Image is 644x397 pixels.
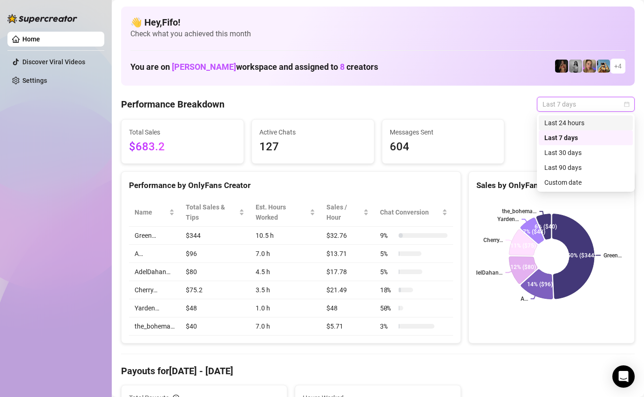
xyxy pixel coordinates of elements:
[380,303,395,313] span: 50 %
[544,177,627,188] div: Custom date
[603,252,622,259] text: Green…
[22,35,40,43] a: Home
[544,148,627,158] div: Last 30 days
[390,138,497,156] span: 604
[129,263,180,281] td: AdelDahan…
[130,29,625,39] span: Check what you achieved this month
[597,60,610,73] img: Babydanix
[502,209,536,215] text: the_bohema…
[380,230,395,241] span: 9 %
[180,198,250,227] th: Total Sales & Tips
[614,61,622,71] span: + 4
[129,127,236,137] span: Total Sales
[186,202,237,222] span: Total Sales & Tips
[129,227,180,245] td: Green…
[380,267,395,277] span: 5 %
[321,263,374,281] td: $17.78
[172,62,236,72] span: [PERSON_NAME]
[326,202,361,222] span: Sales / Hour
[521,296,528,302] text: A…
[121,364,635,377] h4: Payouts for [DATE] - [DATE]
[130,62,378,72] h1: You are on workspace and assigned to creators
[130,16,625,29] h4: 👋 Hey, Fifo !
[544,118,627,128] div: Last 24 hours
[250,227,321,245] td: 10.5 h
[612,365,635,388] div: Open Intercom Messenger
[539,175,633,190] div: Custom date
[129,299,180,317] td: Yarden…
[380,207,440,217] span: Chat Conversion
[555,60,568,73] img: the_bohema
[471,269,502,276] text: AdelDahan…
[539,130,633,145] div: Last 7 days
[624,101,630,107] span: calendar
[180,245,250,263] td: $96
[390,127,497,137] span: Messages Sent
[497,216,519,222] text: Yarden…
[129,245,180,263] td: A…
[569,60,582,73] img: A
[129,198,180,227] th: Name
[380,249,395,259] span: 5 %
[583,60,596,73] img: Cherry
[476,179,627,192] div: Sales by OnlyFans Creator
[483,237,503,243] text: Cherry…
[180,263,250,281] td: $80
[250,299,321,317] td: 1.0 h
[256,202,308,222] div: Est. Hours Worked
[259,127,366,137] span: Active Chats
[135,207,167,217] span: Name
[321,245,374,263] td: $13.71
[321,227,374,245] td: $32.76
[544,162,627,173] div: Last 90 days
[129,281,180,299] td: Cherry…
[250,317,321,336] td: 7.0 h
[7,14,77,23] img: logo-BBDzfeDw.svg
[539,160,633,175] div: Last 90 days
[250,245,321,263] td: 7.0 h
[321,198,374,227] th: Sales / Hour
[321,317,374,336] td: $5.71
[22,58,85,66] a: Discover Viral Videos
[539,115,633,130] div: Last 24 hours
[340,62,345,72] span: 8
[321,299,374,317] td: $48
[380,321,395,331] span: 3 %
[180,227,250,245] td: $344
[250,281,321,299] td: 3.5 h
[129,138,236,156] span: $683.2
[180,299,250,317] td: $48
[180,317,250,336] td: $40
[121,98,224,111] h4: Performance Breakdown
[180,281,250,299] td: $75.2
[539,145,633,160] div: Last 30 days
[259,138,366,156] span: 127
[129,317,180,336] td: the_bohema…
[129,179,453,192] div: Performance by OnlyFans Creator
[250,263,321,281] td: 4.5 h
[542,97,629,111] span: Last 7 days
[380,285,395,295] span: 18 %
[22,77,47,84] a: Settings
[374,198,453,227] th: Chat Conversion
[321,281,374,299] td: $21.49
[544,133,627,143] div: Last 7 days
